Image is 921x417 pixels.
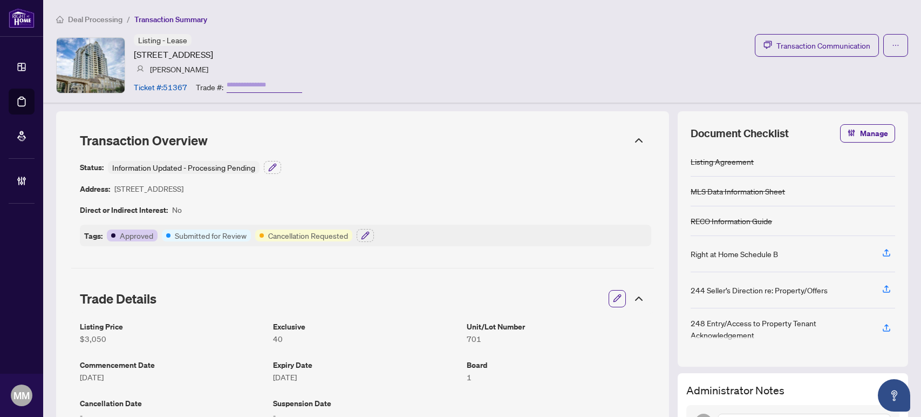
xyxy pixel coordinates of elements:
[137,65,144,73] img: svg%3e
[57,38,125,93] img: IMG-C12344209_1.jpg
[138,35,187,45] span: Listing - Lease
[71,126,654,154] div: Transaction Overview
[80,183,110,195] article: Address:
[71,284,654,314] div: Trade Details
[134,81,187,93] article: Ticket #: 51367
[467,320,651,333] article: Unit/Lot Number
[755,34,879,57] button: Transaction Communication
[80,397,264,409] article: Cancellation Date
[273,333,458,345] article: 40
[134,48,213,61] article: [STREET_ADDRESS]
[108,161,260,174] div: Information Updated - Processing Pending
[80,320,264,333] article: Listing Price
[268,230,348,241] article: Cancellation Requested
[80,359,264,371] article: Commencement Date
[467,333,651,345] article: 701
[114,183,183,195] article: [STREET_ADDRESS]
[84,230,103,242] article: Tags:
[691,317,869,341] div: 248 Entry/Access to Property Tenant Acknowledgement
[273,397,458,409] article: Suspension Date
[691,126,789,141] span: Document Checklist
[691,284,828,296] div: 244 Seller’s Direction re: Property/Offers
[860,125,888,142] span: Manage
[691,248,778,260] div: Right at Home Schedule B
[878,379,910,412] button: Open asap
[892,42,899,49] span: ellipsis
[68,15,122,24] span: Deal Processing
[80,204,168,216] article: Direct or Indirect Interest:
[150,63,208,75] article: [PERSON_NAME]
[691,185,785,197] div: MLS Data Information Sheet
[691,156,754,167] div: Listing Agreement
[120,230,153,241] article: Approved
[80,371,264,383] article: [DATE]
[273,359,458,371] article: Expiry Date
[13,388,30,403] span: MM
[840,124,895,143] button: Manage
[175,230,247,241] article: Submitted for Review
[80,132,208,149] span: Transaction Overview
[80,161,104,174] article: Status:
[172,204,182,216] article: No
[686,382,899,399] h3: Administrator Notes
[9,8,35,28] img: logo
[80,333,264,345] article: $3,050
[56,16,64,23] span: home
[467,359,651,371] article: Board
[127,13,130,25] li: /
[691,215,772,227] div: RECO Information Guide
[467,371,651,383] article: 1
[776,39,870,52] span: Transaction Communication
[273,320,458,333] article: Exclusive
[134,15,207,24] span: Transaction Summary
[80,291,156,307] span: Trade Details
[196,81,223,93] article: Trade #:
[273,371,458,383] article: [DATE]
